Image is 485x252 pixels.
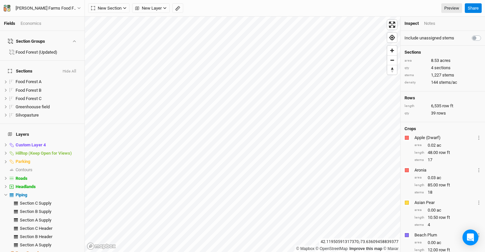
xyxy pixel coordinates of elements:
[404,58,428,63] div: area
[16,151,72,156] span: Hilltop (Keep Open for Views)
[20,234,81,239] div: Section B Header
[20,242,51,247] span: Section A Supply
[20,226,81,231] div: Section C Header
[16,5,77,12] div: [PERSON_NAME] Farms Food Forest and Silvopasture - ACTIVE
[414,143,424,148] div: area
[414,240,424,245] div: area
[404,104,428,109] div: length
[16,104,81,110] div: Greenhoouse field
[404,66,428,71] div: qty
[387,65,397,75] button: Reset bearing to north
[16,104,50,109] span: Greenhoouse field
[16,184,81,189] div: Headlands
[404,103,481,109] div: 6,535
[62,69,77,74] button: Hide All
[465,3,482,13] button: Share
[424,21,435,26] div: Notes
[404,95,481,101] h4: Rows
[16,176,27,181] span: Roads
[20,209,81,214] div: Section B Supply
[16,5,77,12] div: Wally Farms Food Forest and Silvopasture - ACTIVE
[437,240,441,246] span: ac
[414,208,424,213] div: area
[20,218,51,223] span: Section A Supply
[132,3,170,13] button: New Layer
[414,135,475,141] div: Apple (Dwarf)
[20,242,81,248] div: Section A Supply
[404,73,428,78] div: stems
[21,21,41,26] div: Economics
[404,35,454,41] label: Include unassigned stems
[442,72,454,78] span: stems
[20,218,81,223] div: Section A Supply
[135,5,162,12] span: New Layer
[16,167,32,172] span: Contours
[16,192,27,197] span: Piping
[414,142,481,148] div: 0.02
[16,159,81,164] div: Parking
[404,58,481,64] div: 8.53
[437,110,446,116] span: rows
[85,17,400,252] canvas: Map
[414,215,424,220] div: length
[91,5,122,12] span: New Section
[414,240,481,246] div: 0.00
[404,72,481,78] div: 1,227
[16,184,36,189] span: Headlands
[20,226,52,231] span: Section C Header
[404,110,481,116] div: 39
[387,46,397,55] span: Zoom in
[477,231,481,239] button: Crop Usage
[16,88,81,93] div: Food Forest B
[404,126,416,131] h4: Crops
[414,182,481,188] div: 85.00
[477,199,481,206] button: Crop Usage
[20,209,51,214] span: Section B Supply
[404,65,481,71] div: 4
[16,192,81,198] div: Piping
[16,79,41,84] span: Food Forest A
[20,201,81,206] div: Section C Supply
[414,232,475,238] div: Beach Plum
[4,21,15,26] a: Fields
[414,215,481,221] div: 10.50
[477,134,481,141] button: Crop Usage
[439,79,457,85] span: stems/ac
[16,167,81,173] div: Contours
[414,175,424,180] div: area
[16,176,81,181] div: Roads
[404,50,481,55] h4: Sections
[414,200,475,206] div: Asian Pear
[387,20,397,29] button: Enter fullscreen
[16,142,81,148] div: Custom Layer 4
[20,201,51,206] span: Section C Supply
[440,58,451,64] span: acres
[296,246,314,251] a: Mapbox
[414,189,481,195] div: 18
[88,3,130,13] button: New Section
[437,142,441,148] span: ac
[3,5,81,12] button: [PERSON_NAME] Farms Food Forest and Silvopasture - ACTIVE
[4,128,81,141] h4: Layers
[404,79,481,85] div: 144
[387,33,397,42] button: Find my location
[414,190,424,195] div: stems
[414,222,481,228] div: 4
[414,207,481,213] div: 0.00
[387,55,397,65] button: Zoom out
[414,223,424,227] div: stems
[441,3,462,13] a: Preview
[439,182,450,188] span: row ft
[16,96,41,101] span: Food Forest C
[437,207,441,213] span: ac
[414,175,481,181] div: 0.03
[16,151,81,156] div: Hilltop (Keep Open for Views)
[383,246,399,251] a: Maxar
[439,150,450,156] span: row ft
[414,158,424,163] div: stems
[437,175,441,181] span: ac
[404,21,419,26] div: Inspect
